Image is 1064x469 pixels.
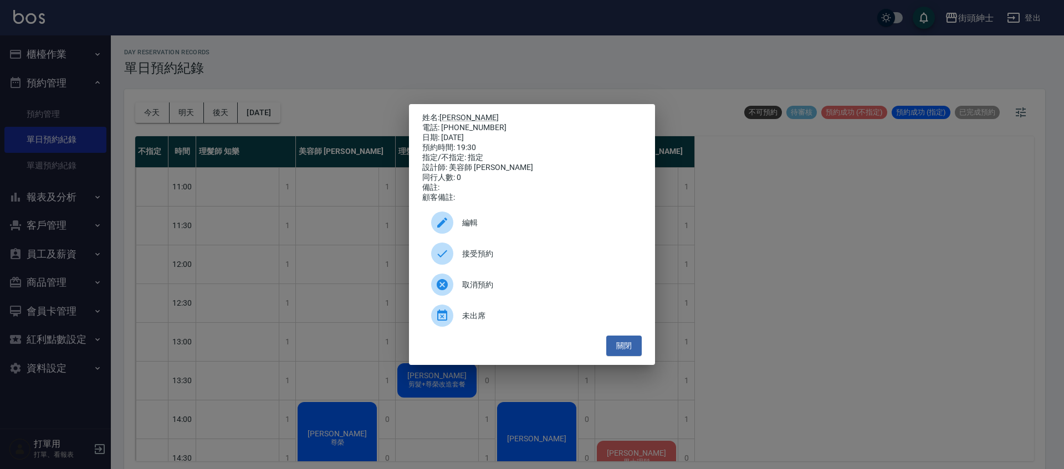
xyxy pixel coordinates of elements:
span: 編輯 [462,217,633,229]
span: 接受預約 [462,248,633,260]
div: 指定/不指定: 指定 [422,153,642,163]
div: 同行人數: 0 [422,173,642,183]
div: 取消預約 [422,269,642,300]
div: 設計師: 美容師 [PERSON_NAME] [422,163,642,173]
div: 電話: [PHONE_NUMBER] [422,123,642,133]
span: 取消預約 [462,279,633,291]
div: 顧客備註: [422,193,642,203]
span: 未出席 [462,310,633,322]
a: [PERSON_NAME] [439,113,499,122]
div: 未出席 [422,300,642,331]
div: 備註: [422,183,642,193]
div: 接受預約 [422,238,642,269]
p: 姓名: [422,113,642,123]
div: 日期: [DATE] [422,133,642,143]
div: 編輯 [422,207,642,238]
div: 預約時間: 19:30 [422,143,642,153]
button: 關閉 [606,336,642,356]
